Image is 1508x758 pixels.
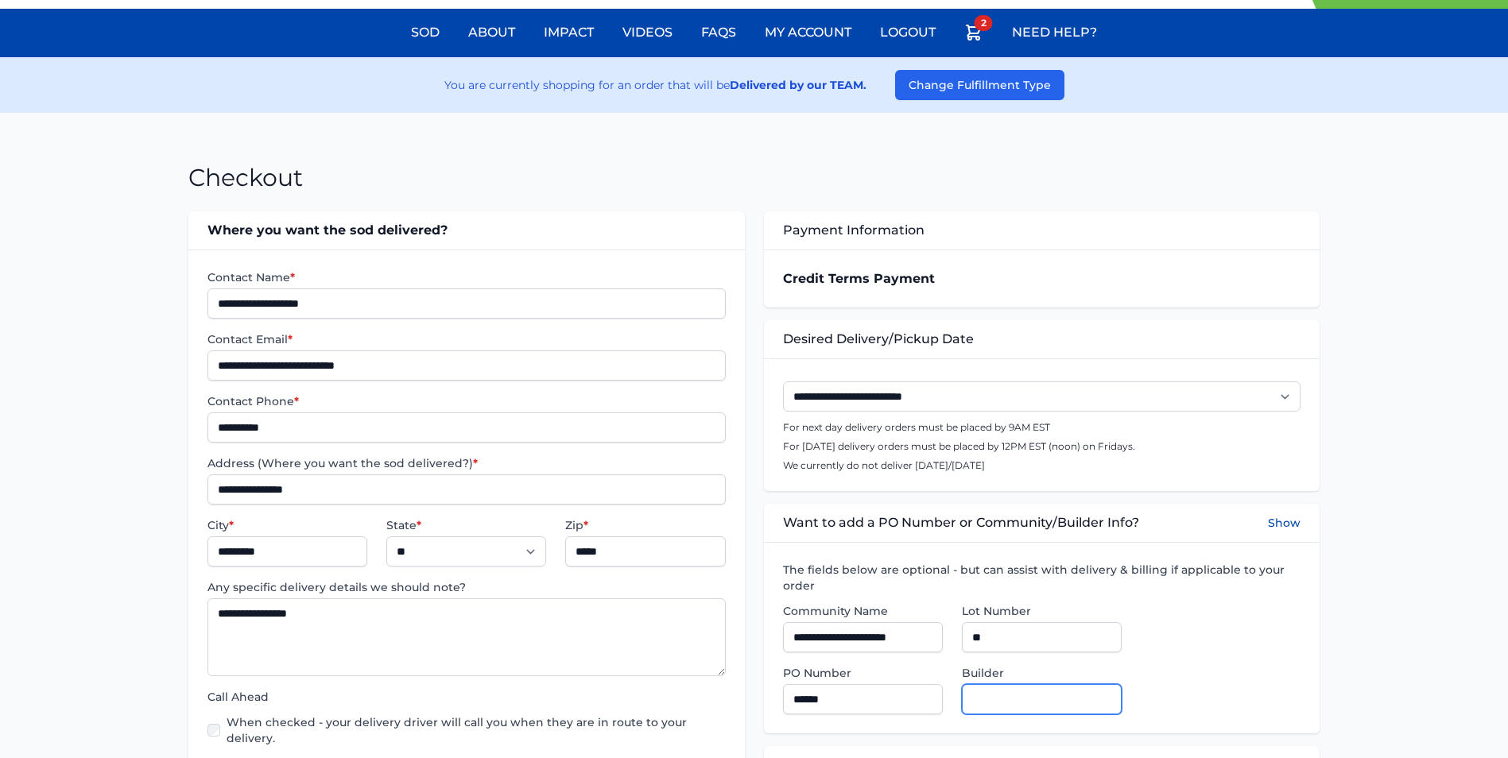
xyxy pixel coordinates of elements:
label: PO Number [783,665,943,681]
p: For next day delivery orders must be placed by 9AM EST [783,421,1301,434]
label: Contact Name [207,269,725,285]
label: Community Name [783,603,943,619]
button: Show [1268,513,1301,532]
div: Where you want the sod delivered? [188,211,744,249]
label: Lot Number [962,603,1122,619]
label: Contact Email [207,331,725,347]
label: State [386,517,546,533]
a: Impact [534,14,603,52]
label: Zip [565,517,725,533]
label: Address (Where you want the sod delivered?) [207,455,725,471]
a: FAQs [692,14,746,52]
label: The fields below are optional - but can assist with delivery & billing if applicable to your order [783,562,1301,594]
div: Desired Delivery/Pickup Date [764,320,1320,358]
a: Sod [401,14,449,52]
label: Contact Phone [207,393,725,409]
a: My Account [755,14,861,52]
strong: Delivered by our TEAM. [730,78,866,92]
p: We currently do not deliver [DATE]/[DATE] [783,459,1301,472]
label: Builder [962,665,1122,681]
p: For [DATE] delivery orders must be placed by 12PM EST (noon) on Fridays. [783,440,1301,453]
strong: Credit Terms Payment [783,271,935,286]
div: Payment Information [764,211,1320,249]
a: 2 [955,14,993,57]
a: Videos [613,14,682,52]
label: Any specific delivery details we should note? [207,579,725,595]
label: Call Ahead [207,689,725,705]
button: Change Fulfillment Type [895,70,1064,100]
a: About [459,14,525,52]
h1: Checkout [188,164,303,192]
a: Logout [870,14,945,52]
label: City [207,517,367,533]
a: Need Help? [1002,14,1107,52]
span: 2 [975,15,993,31]
span: Want to add a PO Number or Community/Builder Info? [783,513,1139,532]
label: When checked - your delivery driver will call you when they are in route to your delivery. [227,714,725,746]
